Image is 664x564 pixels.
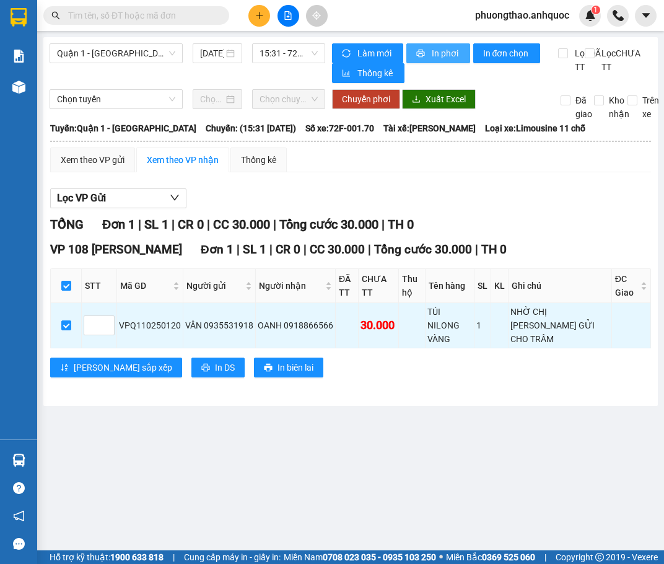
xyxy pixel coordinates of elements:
strong: 0369 525 060 [482,552,535,562]
span: Chọn chuyến [260,90,318,108]
th: KL [491,269,509,303]
span: Gửi: [11,12,30,25]
div: VÂN [11,85,136,100]
button: caret-down [635,5,657,27]
span: sort-ascending [60,363,69,373]
span: file-add [284,11,292,20]
span: aim [312,11,321,20]
span: printer [201,363,210,373]
span: In đơn chọn [483,46,531,60]
img: warehouse-icon [12,81,25,94]
span: Tổng cước 30.000 [279,217,378,232]
span: Tài xế: [PERSON_NAME] [383,121,476,135]
div: Thống kê [241,153,276,167]
img: solution-icon [12,50,25,63]
span: search [51,11,60,20]
span: | [304,242,307,257]
span: Trên xe [637,94,664,121]
span: Mã GD [120,279,170,293]
span: | [273,217,276,232]
span: Miền Bắc [446,550,535,564]
span: SL 1 [144,217,168,232]
img: logo-vxr [11,8,27,27]
td: VPQ110250120 [117,303,183,348]
span: Hỗ trợ kỹ thuật: [50,550,164,564]
button: downloadXuất Excel [402,89,476,109]
th: STT [82,269,117,303]
span: CR 0 [178,217,204,232]
img: icon-new-feature [585,10,596,21]
span: Đơn 1 [102,217,135,232]
span: | [475,242,478,257]
span: copyright [595,553,604,562]
span: In biên lai [277,361,313,374]
div: 0918866566 [145,55,245,73]
span: | [237,242,240,257]
span: down [170,193,180,203]
input: 12/10/2025 [200,46,224,60]
button: printerIn biên lai [254,358,323,377]
span: Người nhận [259,279,323,293]
span: CC 30.000 [213,217,270,232]
div: 1 [476,319,489,332]
span: In DS [215,361,235,374]
div: Xem theo VP nhận [147,153,219,167]
div: Xem theo VP gửi [61,153,124,167]
span: Nhận: [145,12,175,25]
th: Ghi chú [509,269,612,303]
span: | [269,242,273,257]
div: NHỜ CHỊ [PERSON_NAME] GỬI CHO TRÂM [510,305,609,346]
span: | [382,217,385,232]
input: Tìm tên, số ĐT hoặc mã đơn [68,9,214,22]
span: SL 1 [243,242,266,257]
span: Lọc CHƯA TT [596,46,642,74]
span: bar-chart [342,69,352,79]
span: Cung cấp máy in - giấy in: [184,550,281,564]
strong: 1900 633 818 [110,552,164,562]
span: CR 0 [276,242,300,257]
div: VÂN 0935531918 [185,319,253,332]
span: Miền Nam [284,550,436,564]
span: Chọn tuyến [57,90,175,108]
span: Quận 1 - Vũng Tàu [57,44,175,63]
span: | [368,242,371,257]
button: Lọc VP Gửi [50,188,186,208]
th: ĐÃ TT [336,269,359,303]
span: | [544,550,546,564]
span: message [13,538,25,550]
span: 15:31 - 72F-001.70 [260,44,318,63]
span: In phơi [432,46,460,60]
span: printer [416,49,427,59]
span: Lọc VP Gửi [57,190,106,206]
span: CC 30.000 [310,242,365,257]
span: TỔNG [50,217,84,232]
span: | [173,550,175,564]
button: bar-chartThống kê [332,63,404,83]
button: printerIn DS [191,358,245,377]
button: Chuyển phơi [332,89,400,109]
span: | [172,217,175,232]
span: ⚪️ [439,555,443,560]
span: plus [255,11,264,20]
th: Tên hàng [426,269,475,303]
span: Đã giao [570,94,597,121]
span: Kho nhận [604,94,634,121]
button: plus [248,5,270,27]
div: OANH 0918866566 [258,319,333,332]
sup: 1 [592,6,600,14]
span: Loại xe: Limousine 11 chỗ [485,121,585,135]
span: | [207,217,210,232]
button: file-add [277,5,299,27]
div: 30.000 [360,317,396,334]
span: Xuất Excel [426,92,466,106]
span: download [412,95,421,105]
span: ĐC Giao [615,272,638,299]
span: phuongthao.anhquoc [465,7,579,23]
span: Thống kê [357,66,395,80]
div: OANH [145,40,245,55]
span: 1 [593,6,598,14]
div: VPQ110250120 [119,319,181,332]
span: [PERSON_NAME] sắp xếp [74,361,172,374]
span: | [138,217,141,232]
th: SL [474,269,491,303]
